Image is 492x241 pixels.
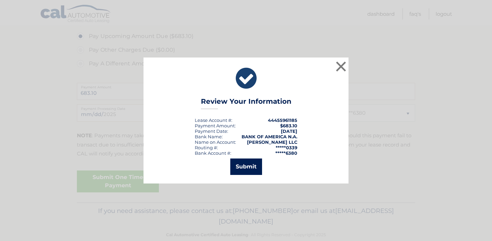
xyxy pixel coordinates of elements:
[195,123,236,128] div: Payment Amount:
[195,139,236,145] div: Name on Account:
[281,128,297,134] span: [DATE]
[247,139,297,145] strong: [PERSON_NAME] LLC
[195,128,227,134] span: Payment Date
[280,123,297,128] span: $683.10
[195,150,231,156] div: Bank Account #:
[195,134,223,139] div: Bank Name:
[242,134,297,139] strong: BANK OF AMERICA N.A.
[195,145,218,150] div: Routing #:
[195,128,228,134] div: :
[201,97,291,109] h3: Review Your Information
[268,117,297,123] strong: 44455961185
[334,60,348,73] button: ×
[195,117,232,123] div: Lease Account #:
[230,158,262,175] button: Submit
